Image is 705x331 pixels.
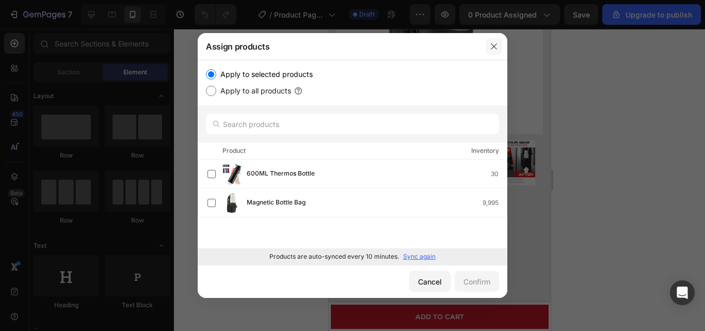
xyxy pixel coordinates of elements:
[471,146,499,156] div: Inventory
[206,114,499,134] input: Search products
[418,276,442,287] div: Cancel
[409,271,451,292] button: Cancel
[8,182,214,207] h2: Magnetic Bottle Bag
[222,193,243,213] img: product-img
[216,68,313,81] label: Apply to selected products
[463,276,490,287] div: Confirm
[115,220,214,234] div: $65.57
[216,85,291,97] label: Apply to all products
[247,168,315,180] span: 600ML Thermos Bottle
[269,252,399,261] p: Products are auto-synced every 10 minutes.
[2,276,220,300] button: ADD TO CART
[455,271,499,292] button: Confirm
[483,198,507,208] div: 9,995
[670,280,695,305] div: Open Intercom Messenger
[8,220,107,241] div: $45.90
[198,60,507,265] div: />
[491,169,507,179] div: 30
[198,33,480,60] div: Assign products
[87,282,135,294] div: ADD TO CART
[247,197,306,209] span: Magnetic Bottle Bag
[222,164,243,184] img: product-img
[403,252,436,261] p: Sync again
[73,208,113,219] p: (224 reviews)
[222,146,246,156] div: Product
